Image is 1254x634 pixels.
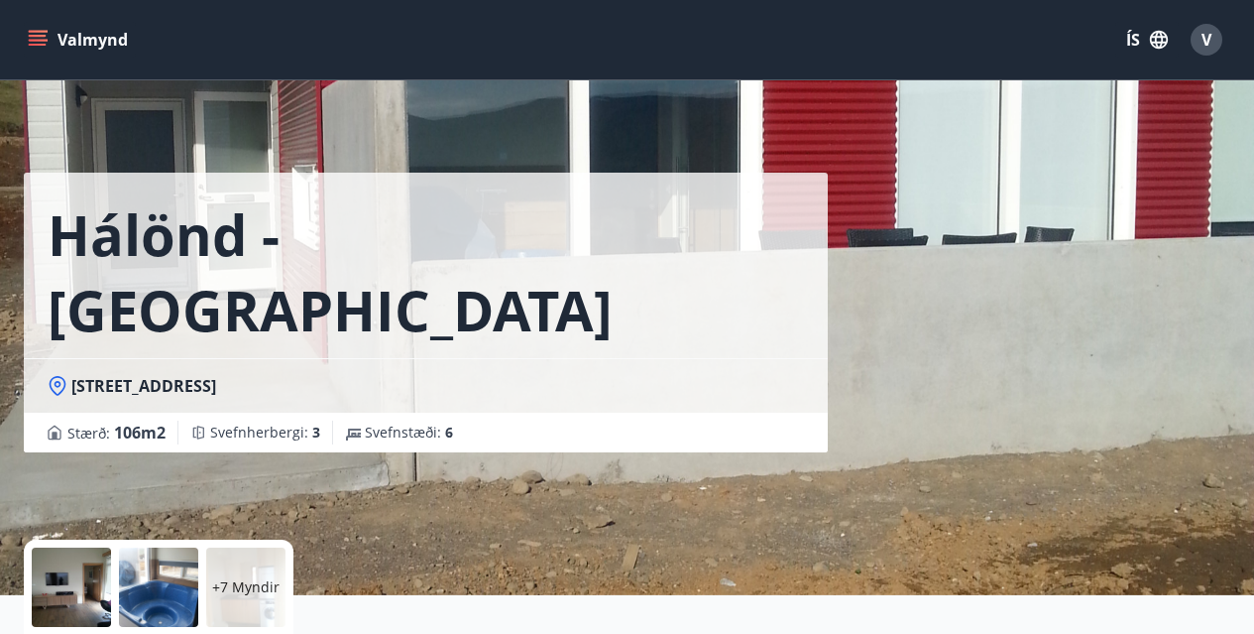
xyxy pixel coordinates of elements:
span: 6 [445,423,453,442]
span: V [1201,29,1211,51]
h1: Hálönd - [GEOGRAPHIC_DATA] [48,196,804,347]
span: Stærð : [67,421,166,444]
span: 106 m2 [114,422,166,444]
span: [STREET_ADDRESS] [71,375,216,397]
span: 3 [312,423,320,442]
span: Svefnherbergi : [210,423,320,443]
button: ÍS [1115,22,1179,58]
span: Svefnstæði : [365,423,453,443]
button: V [1183,16,1230,63]
p: +7 Myndir [212,577,280,597]
button: menu [24,22,136,58]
